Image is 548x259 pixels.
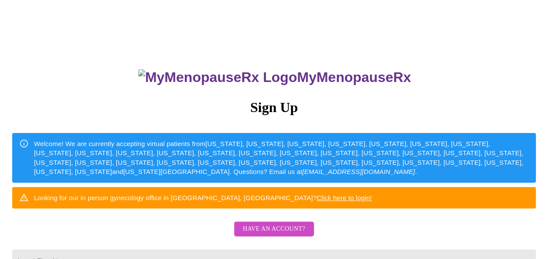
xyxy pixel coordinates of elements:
div: Looking for our in person gynecology office in [GEOGRAPHIC_DATA], [GEOGRAPHIC_DATA]? [34,190,372,206]
em: [EMAIL_ADDRESS][DOMAIN_NAME] [302,168,415,175]
button: Have an account? [234,222,314,237]
a: Click here to login! [317,194,372,201]
img: MyMenopauseRx Logo [138,69,297,85]
a: Have an account? [232,231,316,239]
h3: Sign Up [12,99,536,116]
span: Have an account? [243,224,305,235]
h3: MyMenopauseRx [14,69,536,85]
div: Welcome! We are currently accepting virtual patients from [US_STATE], [US_STATE], [US_STATE], [US... [34,136,529,180]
